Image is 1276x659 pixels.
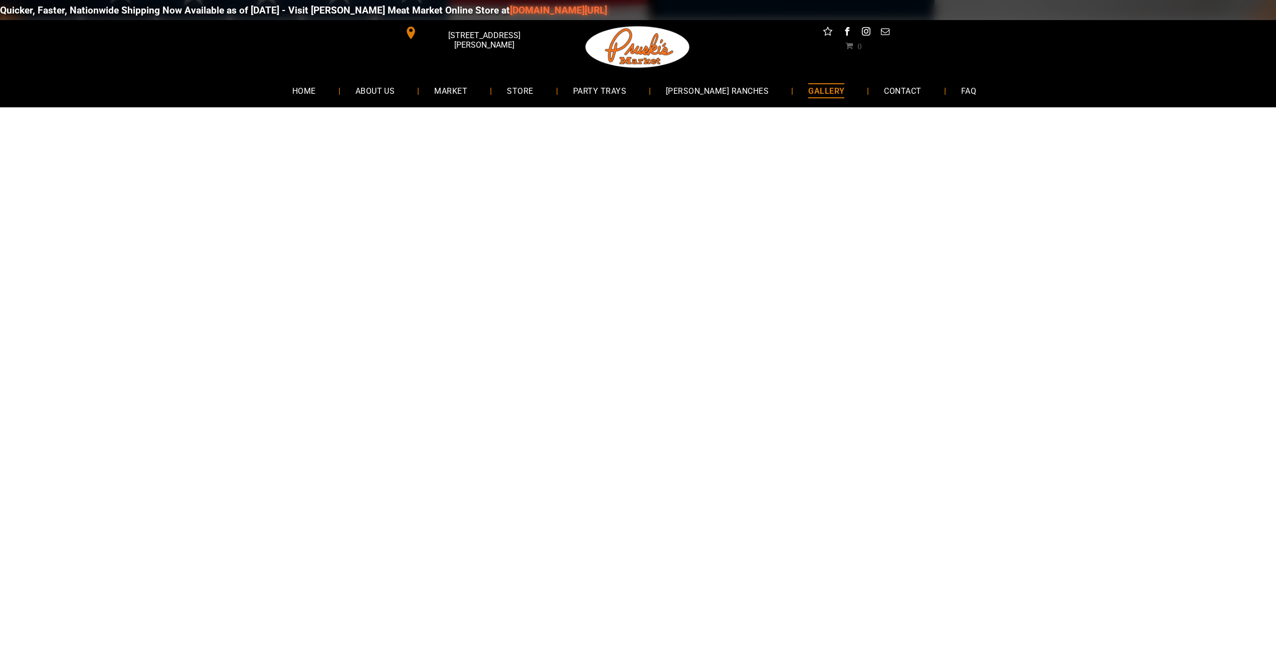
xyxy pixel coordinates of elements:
[857,42,861,50] span: 0
[398,25,551,41] a: [STREET_ADDRESS][PERSON_NAME]
[840,25,853,41] a: facebook
[859,25,872,41] a: instagram
[492,77,548,104] a: STORE
[869,77,936,104] a: CONTACT
[419,77,482,104] a: MARKET
[946,77,991,104] a: FAQ
[277,77,331,104] a: HOME
[558,77,641,104] a: PARTY TRAYS
[340,77,410,104] a: ABOUT US
[1104,5,1201,16] a: [DOMAIN_NAME][URL]
[878,25,891,41] a: email
[821,25,834,41] a: Social network
[651,77,784,104] a: [PERSON_NAME] RANCHES
[793,77,859,104] a: GALLERY
[594,5,1201,16] div: Quicker, Faster, Nationwide Shipping Now Available as of [DATE] - Visit [PERSON_NAME] Meat Market...
[419,26,549,55] span: [STREET_ADDRESS][PERSON_NAME]
[584,20,692,74] img: Pruski-s+Market+HQ+Logo2-1920w.png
